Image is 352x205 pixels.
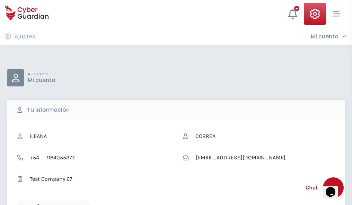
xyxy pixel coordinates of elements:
h3: Mi cuenta [311,33,338,40]
p: Mi cuenta [28,77,55,84]
span: +54 [26,151,43,164]
input: Teléfono [43,151,169,164]
div: + [294,6,299,11]
span: Chat [306,184,318,192]
iframe: chat widget [323,177,345,198]
h3: Ajustes [15,33,35,40]
p: AJUSTES > [28,72,55,77]
b: Tu información [27,106,70,114]
div: Mi cuenta [311,33,347,40]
